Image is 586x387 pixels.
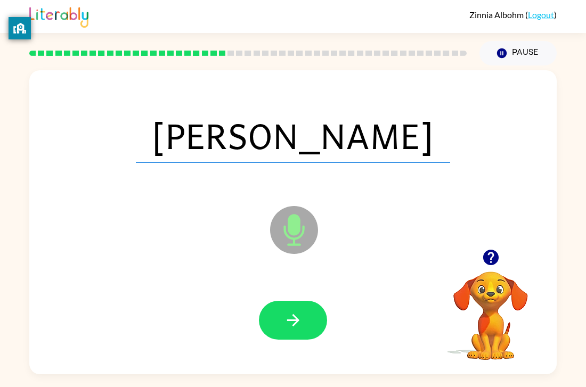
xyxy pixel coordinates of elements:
a: Logout [528,10,554,20]
div: ( ) [469,10,557,20]
video: Your browser must support playing .mp4 files to use Literably. Please try using another browser. [437,255,544,361]
span: Zinnia Albohm [469,10,525,20]
span: [PERSON_NAME] [136,108,450,163]
button: privacy banner [9,17,31,39]
button: Pause [479,41,557,65]
img: Literably [29,4,88,28]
